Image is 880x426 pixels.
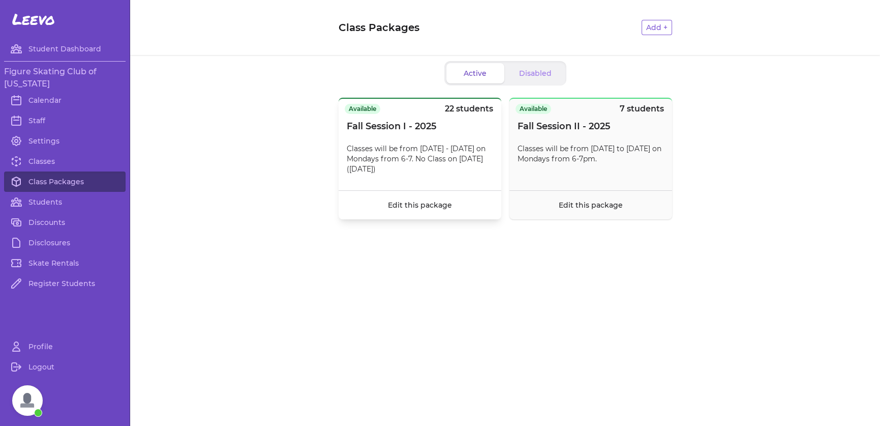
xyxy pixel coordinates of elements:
[446,63,504,83] button: Active
[4,151,126,172] a: Classes
[12,10,55,29] span: Leevo
[518,144,664,164] p: Classes will be from [DATE] to [DATE] on Mondays from 6-7pm.
[4,39,126,59] a: Student Dashboard
[388,201,452,210] a: Edit this package
[4,273,126,294] a: Register Students
[4,110,126,131] a: Staff
[4,336,126,357] a: Profile
[506,63,564,83] button: Disabled
[339,98,501,219] button: Available22 studentsFall Session I - 2025Classes will be from [DATE] - [DATE] on Mondays from 6-7...
[4,131,126,151] a: Settings
[4,233,126,253] a: Disclosures
[4,172,126,192] a: Class Packages
[4,192,126,212] a: Students
[345,104,380,114] span: Available
[4,253,126,273] a: Skate Rentals
[4,357,126,377] a: Logout
[642,20,672,35] button: Add +
[515,104,551,114] span: Available
[559,201,623,210] a: Edit this package
[4,90,126,110] a: Calendar
[4,66,126,90] h3: Figure Skating Club of [US_STATE]
[509,98,672,219] button: Available7 studentsFall Session II - 2025Classes will be from [DATE] to [DATE] on Mondays from 6-...
[518,119,611,133] span: Fall Session II - 2025
[12,385,43,416] div: Open chat
[347,119,437,133] span: Fall Session I - 2025
[347,144,493,174] p: Classes will be from [DATE] - [DATE] on Mondays from 6-7. No Class on [DATE] ([DATE])
[4,212,126,233] a: Discounts
[620,103,664,115] p: 7 students
[445,103,493,115] p: 22 students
